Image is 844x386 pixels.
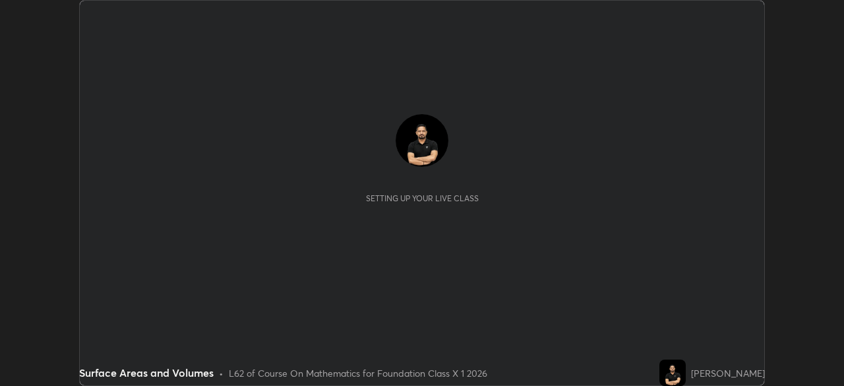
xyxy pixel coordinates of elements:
div: Surface Areas and Volumes [79,365,214,381]
img: ab0740807ae34c7c8029332c0967adf3.jpg [396,114,448,167]
div: [PERSON_NAME] [691,366,765,380]
div: • [219,366,224,380]
img: ab0740807ae34c7c8029332c0967adf3.jpg [659,360,686,386]
div: Setting up your live class [366,193,479,203]
div: L62 of Course On Mathematics for Foundation Class X 1 2026 [229,366,487,380]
